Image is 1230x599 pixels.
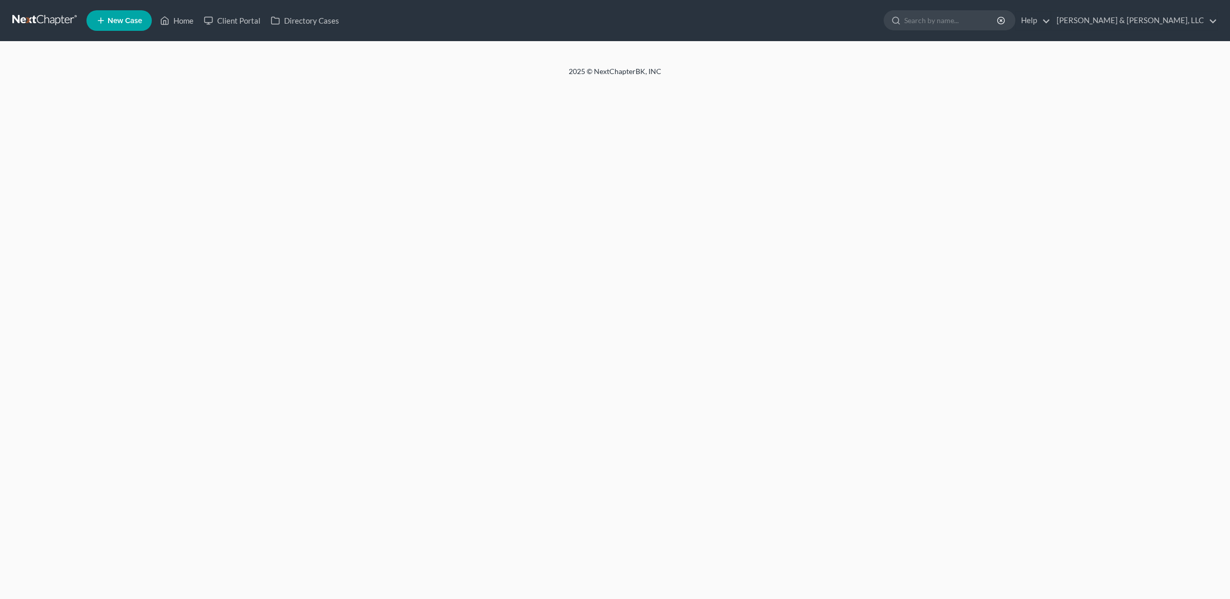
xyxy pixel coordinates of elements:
input: Search by name... [904,11,998,30]
a: Help [1016,11,1050,30]
a: Home [155,11,199,30]
a: Client Portal [199,11,266,30]
a: [PERSON_NAME] & [PERSON_NAME], LLC [1051,11,1217,30]
div: 2025 © NextChapterBK, INC [322,66,908,85]
span: New Case [108,17,142,25]
a: Directory Cases [266,11,344,30]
